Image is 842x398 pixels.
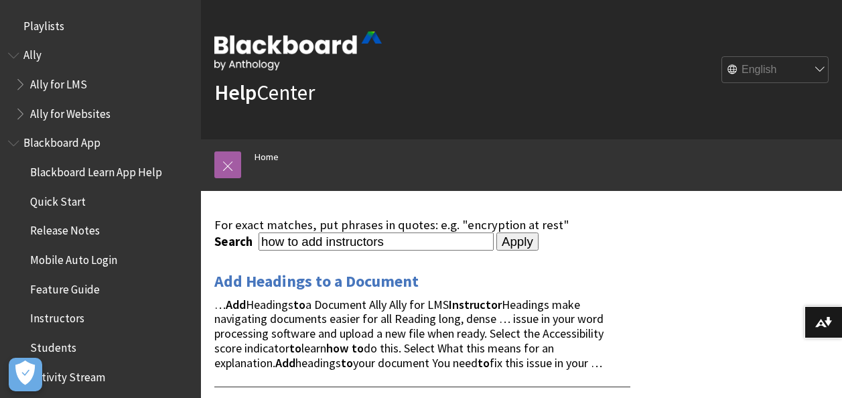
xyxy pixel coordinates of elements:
[23,15,64,33] span: Playlists
[8,44,193,125] nav: Book outline for Anthology Ally Help
[293,297,305,312] strong: to
[214,218,630,233] div: For exact matches, put phrases in quotes: e.g. "encryption at rest"
[341,355,353,371] strong: to
[722,57,829,84] select: Site Language Selector
[255,149,279,165] a: Home
[214,79,315,106] a: HelpCenter
[352,340,364,356] strong: to
[214,31,382,70] img: Blackboard by Anthology
[326,340,349,356] strong: how
[289,340,301,356] strong: to
[226,297,246,312] strong: Add
[30,220,100,238] span: Release Notes
[30,278,100,296] span: Feature Guide
[23,132,100,150] span: Blackboard App
[30,336,76,354] span: Students
[30,190,86,208] span: Quick Start
[30,366,105,384] span: Activity Stream
[8,15,193,38] nav: Book outline for Playlists
[9,358,42,391] button: Open Preferences
[478,355,490,371] strong: to
[275,355,295,371] strong: Add
[496,233,539,251] input: Apply
[30,308,84,326] span: Instructors
[30,249,117,267] span: Mobile Auto Login
[30,103,111,121] span: Ally for Websites
[214,297,604,371] span: … Headings a Document Ally Ally for LMS Headings make navigating documents easier for all Reading...
[449,297,502,312] strong: Instructor
[214,234,256,249] label: Search
[214,79,257,106] strong: Help
[214,271,419,292] a: Add Headings to a Document
[30,73,87,91] span: Ally for LMS
[23,44,42,62] span: Ally
[30,161,162,179] span: Blackboard Learn App Help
